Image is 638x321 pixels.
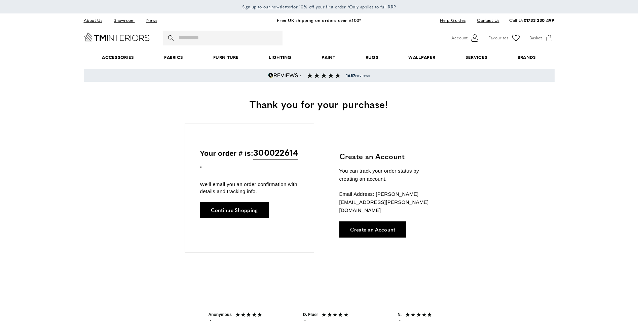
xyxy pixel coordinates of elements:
span: Create an Account [350,227,396,232]
a: Services [450,47,502,68]
h3: Create an Account [339,151,439,162]
span: Thank you for your purchase! [250,97,388,111]
div: D. Fluer [303,312,318,318]
span: Continue Shopping [211,207,258,212]
img: Reviews section [307,73,341,78]
a: Favourites [488,33,521,43]
a: Help Guides [435,16,471,25]
div: N. [398,312,402,318]
a: Wallpaper [393,47,450,68]
span: Favourites [488,34,509,41]
a: News [141,16,162,25]
a: Lighting [254,47,307,68]
div: Anonymous [209,312,232,318]
a: Rugs [350,47,393,68]
strong: 1657 [346,72,355,78]
button: Customer Account [451,33,480,43]
a: Furniture [198,47,254,68]
p: Call Us [509,17,554,24]
a: Go to Home page [84,33,150,41]
span: for 10% off your first order *Only applies to full RRP [242,4,396,10]
button: Search [168,31,175,45]
a: Showroom [109,16,140,25]
div: 5 Stars [405,312,434,319]
span: reviews [346,73,370,78]
a: 01733 230 499 [524,17,555,23]
p: We'll email you an order confirmation with details and tracking info. [200,181,299,195]
span: Account [451,34,467,41]
a: Fabrics [149,47,198,68]
div: 5 Stars [235,312,264,319]
p: Your order # is: . [200,146,299,171]
p: Email Address: [PERSON_NAME][EMAIL_ADDRESS][PERSON_NAME][DOMAIN_NAME] [339,190,439,214]
p: You can track your order status by creating an account. [339,167,439,183]
a: Paint [307,47,350,68]
a: Sign up to our newsletter [242,3,292,10]
img: Reviews.io 5 stars [268,73,302,78]
span: Sign up to our newsletter [242,4,292,10]
span: Accessories [87,47,149,68]
a: About Us [84,16,107,25]
a: Free UK shipping on orders over £100* [277,17,361,23]
a: Continue Shopping [200,202,269,218]
span: 300022614 [253,146,298,159]
a: Contact Us [472,16,499,25]
a: Brands [502,47,551,68]
a: Create an Account [339,221,406,238]
div: 5 Stars [321,312,350,319]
